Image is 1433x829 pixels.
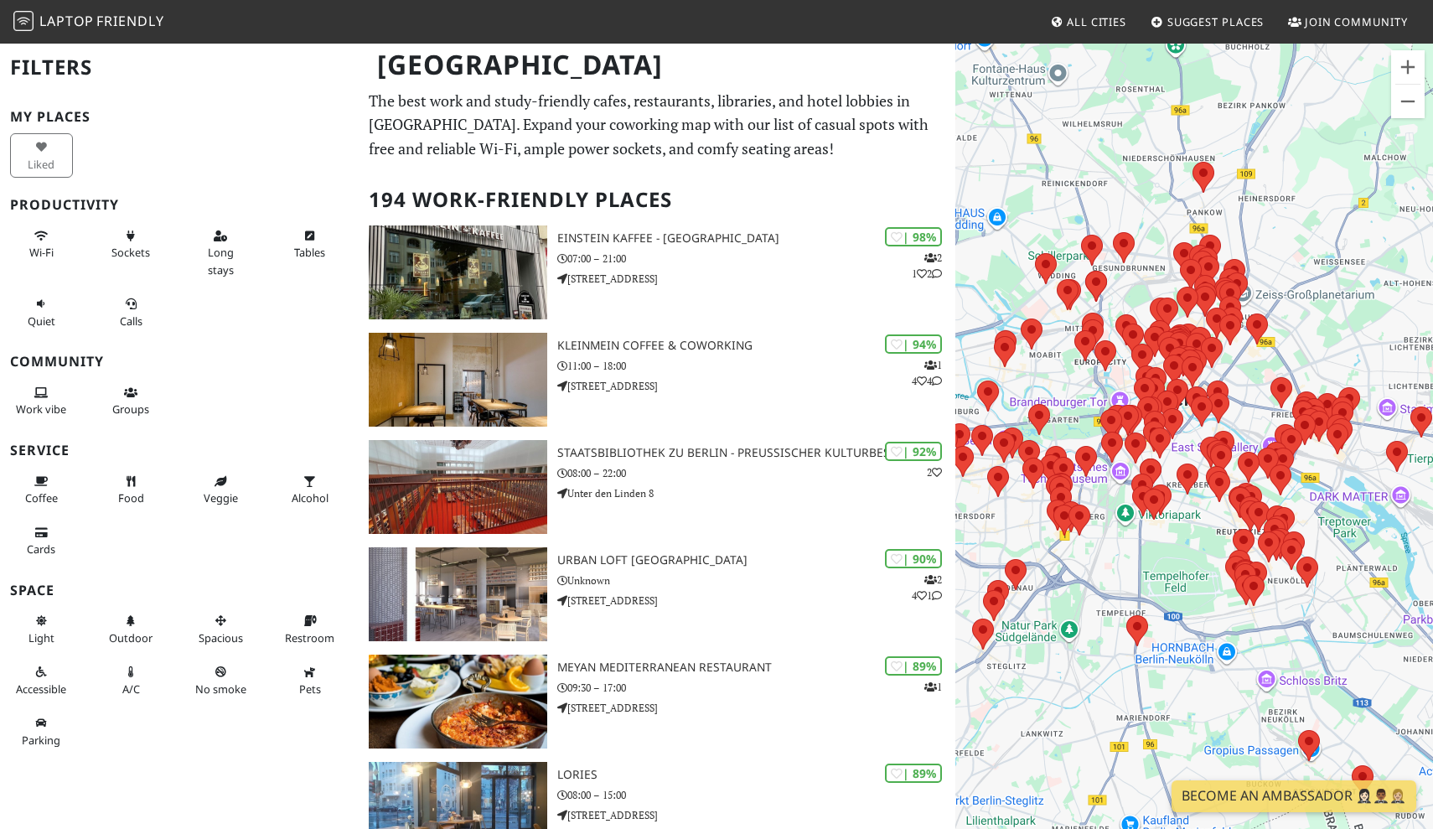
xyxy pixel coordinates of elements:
[208,245,234,277] span: Long stays
[1067,14,1126,29] span: All Cities
[10,290,73,334] button: Quiet
[10,709,73,754] button: Parking
[1391,85,1425,118] button: Verkleinern
[279,607,342,651] button: Restroom
[885,764,942,783] div: | 89%
[369,655,548,749] img: Meyan Mediterranean Restaurant
[359,655,956,749] a: Meyan Mediterranean Restaurant | 89% 1 Meyan Mediterranean Restaurant 09:30 – 17:00 [STREET_ADDRESS]
[912,357,942,389] p: 1 4 4
[885,656,942,676] div: | 89%
[10,379,73,423] button: Work vibe
[1391,50,1425,84] button: Vergrößern
[27,541,55,557] span: Credit cards
[364,42,953,88] h1: [GEOGRAPHIC_DATA]
[294,245,325,260] span: Work-friendly tables
[13,8,164,37] a: LaptopFriendly LaptopFriendly
[557,271,955,287] p: [STREET_ADDRESS]
[285,630,334,645] span: Restroom
[369,89,946,161] p: The best work and study-friendly cafes, restaurants, libraries, and hotel lobbies in [GEOGRAPHIC_...
[369,225,548,319] img: Einstein Kaffee - Charlottenburg
[189,658,252,702] button: No smoke
[10,443,349,459] h3: Service
[359,440,956,534] a: Staatsbibliothek zu Berlin - Preußischer Kulturbesitz | 92% 2 Staatsbibliothek zu Berlin - Preußi...
[10,354,349,370] h3: Community
[25,490,58,505] span: Coffee
[1167,14,1265,29] span: Suggest Places
[912,572,942,604] p: 2 4 1
[557,485,955,501] p: Unter den Linden 8
[557,700,955,716] p: [STREET_ADDRESS]
[369,440,548,534] img: Staatsbibliothek zu Berlin - Preußischer Kulturbesitz
[885,334,942,354] div: | 94%
[557,553,955,567] h3: URBAN LOFT [GEOGRAPHIC_DATA]
[22,733,60,748] span: Parking
[118,490,144,505] span: Food
[557,661,955,675] h3: Meyan Mediterranean Restaurant
[359,547,956,641] a: URBAN LOFT Berlin | 90% 241 URBAN LOFT [GEOGRAPHIC_DATA] Unknown [STREET_ADDRESS]
[557,807,955,823] p: [STREET_ADDRESS]
[29,245,54,260] span: Stable Wi-Fi
[100,379,163,423] button: Groups
[10,583,349,598] h3: Space
[927,464,942,480] p: 2
[100,658,163,702] button: A/C
[557,573,955,588] p: Unknown
[10,658,73,702] button: Accessible
[369,174,946,225] h2: 194 Work-Friendly Places
[557,593,955,609] p: [STREET_ADDRESS]
[557,339,955,353] h3: KleinMein Coffee & Coworking
[279,468,342,512] button: Alcohol
[100,222,163,267] button: Sockets
[100,468,163,512] button: Food
[10,468,73,512] button: Coffee
[912,250,942,282] p: 2 1 2
[557,231,955,246] h3: Einstein Kaffee - [GEOGRAPHIC_DATA]
[13,11,34,31] img: LaptopFriendly
[359,333,956,427] a: KleinMein Coffee & Coworking | 94% 144 KleinMein Coffee & Coworking 11:00 – 18:00 [STREET_ADDRESS]
[885,442,942,461] div: | 92%
[279,658,342,702] button: Pets
[557,251,955,267] p: 07:00 – 21:00
[1281,7,1415,37] a: Join Community
[557,358,955,374] p: 11:00 – 18:00
[557,465,955,481] p: 08:00 – 22:00
[28,313,55,329] span: Quiet
[10,519,73,563] button: Cards
[1172,780,1416,812] a: Become an Ambassador 🤵🏻‍♀️🤵🏾‍♂️🤵🏼‍♀️
[120,313,142,329] span: Video/audio calls
[1043,7,1133,37] a: All Cities
[885,227,942,246] div: | 98%
[189,607,252,651] button: Spacious
[557,787,955,803] p: 08:00 – 15:00
[279,222,342,267] button: Tables
[195,681,246,697] span: Smoke free
[204,490,238,505] span: Veggie
[16,402,66,417] span: People working
[189,222,252,283] button: Long stays
[557,446,955,460] h3: Staatsbibliothek zu Berlin - Preußischer Kulturbesitz
[122,681,140,697] span: Air conditioned
[369,333,548,427] img: KleinMein Coffee & Coworking
[557,680,955,696] p: 09:30 – 17:00
[10,607,73,651] button: Light
[369,547,548,641] img: URBAN LOFT Berlin
[10,222,73,267] button: Wi-Fi
[111,245,150,260] span: Power sockets
[28,630,54,645] span: Natural light
[199,630,243,645] span: Spacious
[10,197,349,213] h3: Productivity
[10,109,349,125] h3: My Places
[885,549,942,568] div: | 90%
[557,768,955,782] h3: Lories
[292,490,329,505] span: Alcohol
[96,12,163,30] span: Friendly
[39,12,94,30] span: Laptop
[10,42,349,93] h2: Filters
[100,290,163,334] button: Calls
[924,679,942,695] p: 1
[100,607,163,651] button: Outdoor
[359,225,956,319] a: Einstein Kaffee - Charlottenburg | 98% 212 Einstein Kaffee - [GEOGRAPHIC_DATA] 07:00 – 21:00 [STR...
[189,468,252,512] button: Veggie
[16,681,66,697] span: Accessible
[1144,7,1271,37] a: Suggest Places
